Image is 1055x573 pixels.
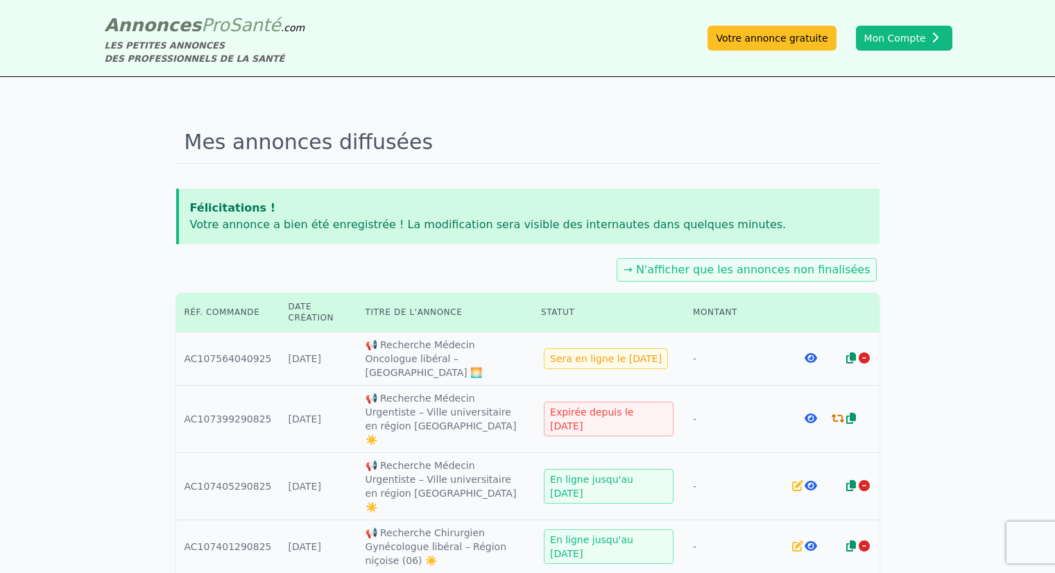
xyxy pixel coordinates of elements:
[544,529,674,564] div: En ligne jusqu'au [DATE]
[176,121,880,164] h1: Mes annonces diffusées
[280,386,357,453] td: [DATE]
[105,15,305,35] a: AnnoncesProSanté.com
[805,540,817,551] i: Voir l'annonce
[859,480,870,491] i: Arrêter la diffusion de l'annonce
[805,352,817,364] i: Voir l'annonce
[357,453,533,520] td: 📢 Recherche Médecin Urgentiste – Ville universitaire en région [GEOGRAPHIC_DATA] ☀️
[544,469,674,504] div: En ligne jusqu'au [DATE]
[281,22,305,33] span: .com
[357,332,533,386] td: 📢 Recherche Médecin Oncologue libéral – [GEOGRAPHIC_DATA] 🌅
[201,15,230,35] span: Pro
[792,480,803,491] i: Editer l'annonce
[846,540,856,551] i: Dupliquer l'annonce
[856,26,952,51] button: Mon Compte
[859,540,870,551] i: Arrêter la diffusion de l'annonce
[105,15,202,35] span: Annonces
[805,480,817,491] i: Voir l'annonce
[176,332,280,386] td: AC107564040925
[190,200,868,216] p: Félicitations !
[230,15,281,35] span: Santé
[685,453,783,520] td: -
[832,413,844,424] i: Renouveler la commande
[685,293,783,332] th: Montant
[176,386,280,453] td: AC107399290825
[846,480,856,491] i: Dupliquer l'annonce
[280,453,357,520] td: [DATE]
[685,332,783,386] td: -
[357,293,533,332] th: Titre de l'annonce
[280,332,357,386] td: [DATE]
[544,348,668,369] div: Sera en ligne le [DATE]
[357,386,533,453] td: 📢 Recherche Médecin Urgentiste – Ville universitaire en région [GEOGRAPHIC_DATA] ☀️
[190,216,868,233] p: Votre annonce a bien été enregistrée ! La modification sera visible des internautes dans quelques...
[859,352,870,364] i: Arrêter la diffusion de l'annonce
[176,189,880,244] app-notification-permanent: Félicitations !
[685,386,783,453] td: -
[533,293,685,332] th: Statut
[176,453,280,520] td: AC107405290825
[105,39,305,65] div: LES PETITES ANNONCES DES PROFESSIONNELS DE LA SANTÉ
[544,402,674,436] div: Expirée depuis le [DATE]
[846,413,856,424] i: Dupliquer l'annonce
[707,26,836,51] a: Votre annonce gratuite
[792,540,803,551] i: Editer l'annonce
[280,293,357,332] th: Date création
[176,293,280,332] th: Réf. commande
[623,263,870,276] a: → N'afficher que les annonces non finalisées
[846,352,856,364] i: Dupliquer l'annonce
[805,413,817,424] i: Voir l'annonce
